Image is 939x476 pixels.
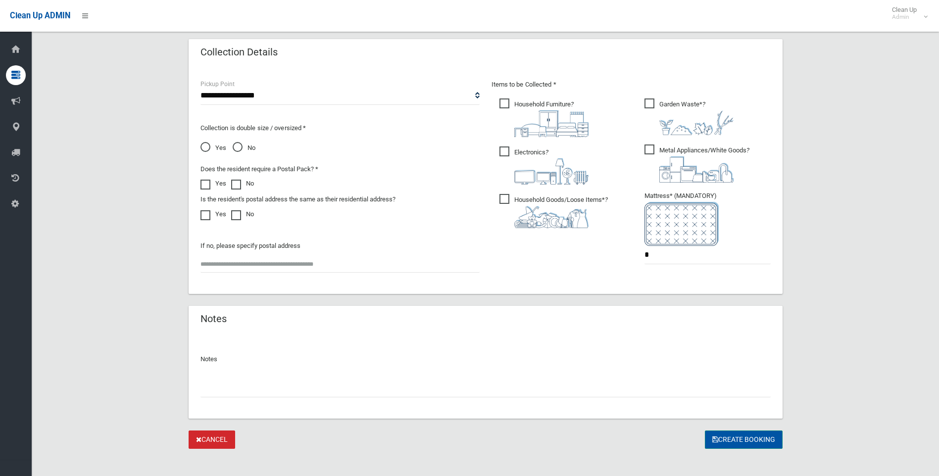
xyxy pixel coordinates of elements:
[200,353,771,365] p: Notes
[200,240,300,252] label: If no, please specify postal address
[514,148,589,185] i: ?
[659,100,734,135] i: ?
[705,430,783,449] button: Create Booking
[514,206,589,228] img: b13cc3517677393f34c0a387616ef184.png
[499,146,589,185] span: Electronics
[659,146,749,183] i: ?
[200,142,226,154] span: Yes
[499,98,589,137] span: Household Furniture
[892,13,917,21] small: Admin
[200,178,226,190] label: Yes
[200,193,395,205] label: Is the resident's postal address the same as their residential address?
[644,98,734,135] span: Garden Waste*
[514,196,608,228] i: ?
[499,194,608,228] span: Household Goods/Loose Items*
[231,178,254,190] label: No
[659,110,734,135] img: 4fd8a5c772b2c999c83690221e5242e0.png
[200,163,318,175] label: Does the resident require a Postal Pack? *
[514,100,589,137] i: ?
[644,192,771,246] span: Mattress* (MANDATORY)
[233,142,255,154] span: No
[644,144,749,183] span: Metal Appliances/White Goods
[189,430,235,449] a: Cancel
[887,6,927,21] span: Clean Up
[189,309,239,329] header: Notes
[200,122,480,134] p: Collection is double size / oversized *
[492,79,771,91] p: Items to be Collected *
[231,208,254,220] label: No
[10,11,70,20] span: Clean Up ADMIN
[514,158,589,185] img: 394712a680b73dbc3d2a6a3a7ffe5a07.png
[659,156,734,183] img: 36c1b0289cb1767239cdd3de9e694f19.png
[644,202,719,246] img: e7408bece873d2c1783593a074e5cb2f.png
[189,43,290,62] header: Collection Details
[200,208,226,220] label: Yes
[514,110,589,137] img: aa9efdbe659d29b613fca23ba79d85cb.png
